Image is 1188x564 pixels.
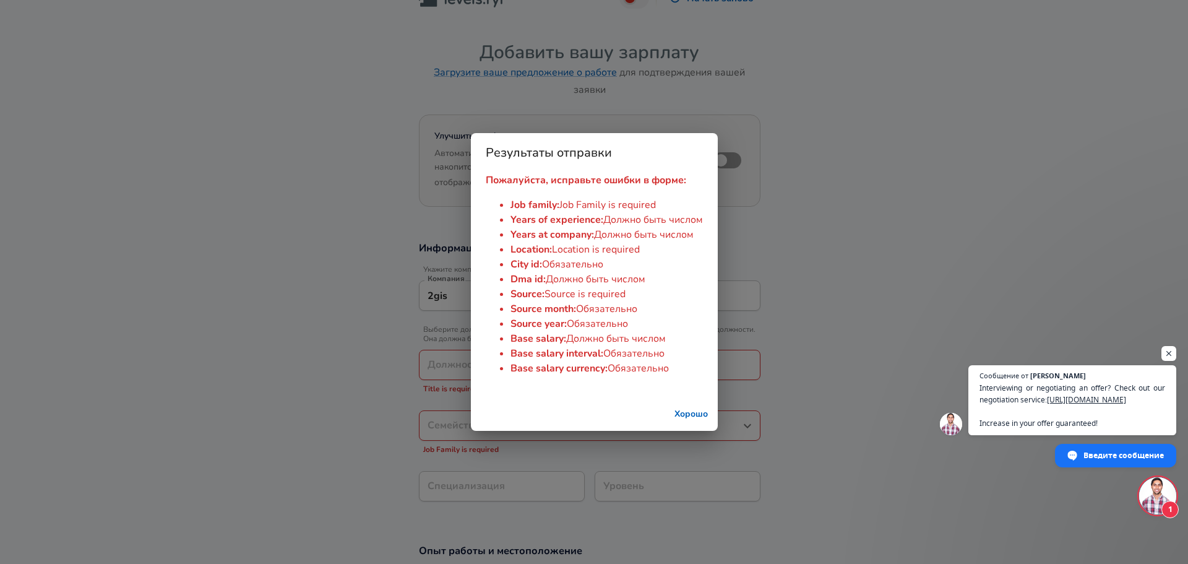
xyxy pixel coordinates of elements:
[669,403,713,426] button: successful-submission-button
[979,372,1028,379] span: Сообщение от
[510,213,603,227] span: Years of experience :
[603,347,665,360] span: Обязательно
[510,347,603,360] span: Base salary interval :
[567,317,628,331] span: Обязательно
[510,228,594,241] span: Years at company :
[486,173,686,187] strong: Пожалуйста, исправьте ошибки в форме:
[1139,477,1176,514] div: Открытый чат
[1083,445,1164,466] span: Введите сообщение
[510,198,559,212] span: Job family :
[471,133,718,173] h2: Результаты отправки
[510,272,546,286] span: Dma id :
[552,243,640,256] span: Location is required
[510,317,567,331] span: Source year :
[510,243,552,256] span: Location :
[510,258,542,271] span: City id :
[510,302,576,316] span: Source month :
[1030,372,1086,379] span: [PERSON_NAME]
[979,382,1165,429] span: Interviewing or negotiating an offer? Check out our negotiation service: Increase in your offer g...
[594,228,694,241] span: Должно быть числом
[608,362,669,375] span: Обязательно
[546,272,645,286] span: Должно быть числом
[510,287,544,301] span: Source :
[1161,501,1179,518] span: 1
[559,198,656,212] span: Job Family is required
[542,258,603,271] span: Обязательно
[576,302,637,316] span: Обязательно
[510,362,608,375] span: Base salary currency :
[544,287,626,301] span: Source is required
[566,332,666,345] span: Должно быть числом
[603,213,703,227] span: Должно быть числом
[510,332,566,345] span: Base salary :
